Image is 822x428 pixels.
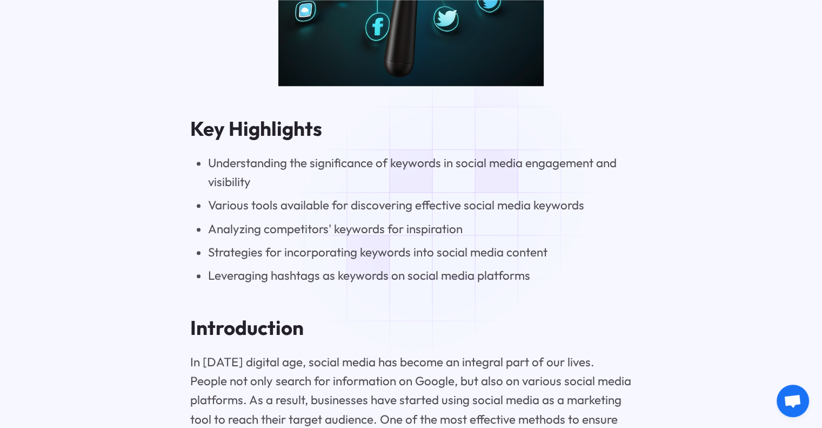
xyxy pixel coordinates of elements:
[208,196,632,215] li: Various tools available for discovering effective social media keywords
[208,266,632,285] li: Leveraging hashtags as keywords on social media platforms
[208,220,632,239] li: Analyzing competitors' keywords for inspiration
[190,316,632,340] h2: Introduction
[190,117,632,141] h2: Key Highlights
[208,243,632,262] li: Strategies for incorporating keywords into social media content
[208,154,632,192] li: Understanding the significance of keywords in social media engagement and visibility
[777,385,809,417] div: Open chat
